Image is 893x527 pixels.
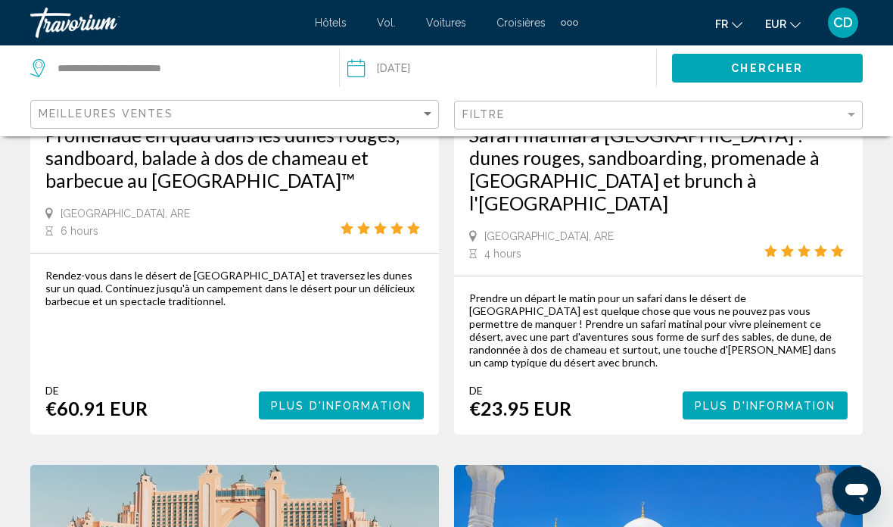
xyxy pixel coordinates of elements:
[683,391,848,419] button: Plus d'information
[315,17,347,29] a: Hôtels
[426,17,466,29] a: Voitures
[496,17,546,29] a: Croisières
[469,397,571,419] div: €23.95 EUR
[833,14,853,30] font: CD
[695,400,835,412] span: Plus d'information
[45,269,424,307] div: Rendez-vous dans le désert de [GEOGRAPHIC_DATA] et traversez les dunes sur un quad. Continuez jus...
[823,7,863,39] button: Menu utilisateur
[484,248,521,260] span: 4 hours
[377,17,396,29] a: Vol.
[469,292,848,369] div: Prendre un départ le matin pour un safari dans le désert de [GEOGRAPHIC_DATA] est quelque chose q...
[731,63,803,75] span: Chercher
[469,384,571,397] div: De
[462,108,506,120] span: Filtre
[45,123,424,192] a: Promenade en quad dans les dunes rouges, sandboard, balade à dos de chameau et barbecue au [GEOGR...
[484,230,614,242] span: [GEOGRAPHIC_DATA], ARE
[765,13,801,35] button: Changer de devise
[765,18,786,30] font: EUR
[61,225,98,237] span: 6 hours
[715,13,742,35] button: Changer de langue
[39,108,434,121] mat-select: Sort by
[271,400,412,412] span: Plus d'information
[469,123,848,214] a: Safari matinal à [GEOGRAPHIC_DATA] : dunes rouges, sandboarding, promenade à [GEOGRAPHIC_DATA] et...
[30,8,300,38] a: Travorium
[259,391,424,419] button: Plus d'information
[561,11,578,35] button: Éléments de navigation supplémentaires
[454,100,863,131] button: Filter
[45,384,148,397] div: De
[61,207,190,220] span: [GEOGRAPHIC_DATA], ARE
[715,18,728,30] font: fr
[45,397,148,419] div: €60.91 EUR
[39,108,173,120] span: Meilleures ventes
[672,54,863,82] button: Chercher
[347,45,656,91] button: Date: Sep 23, 2025
[832,466,881,515] iframe: Bouton de lancement de la fenêtre de messagerie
